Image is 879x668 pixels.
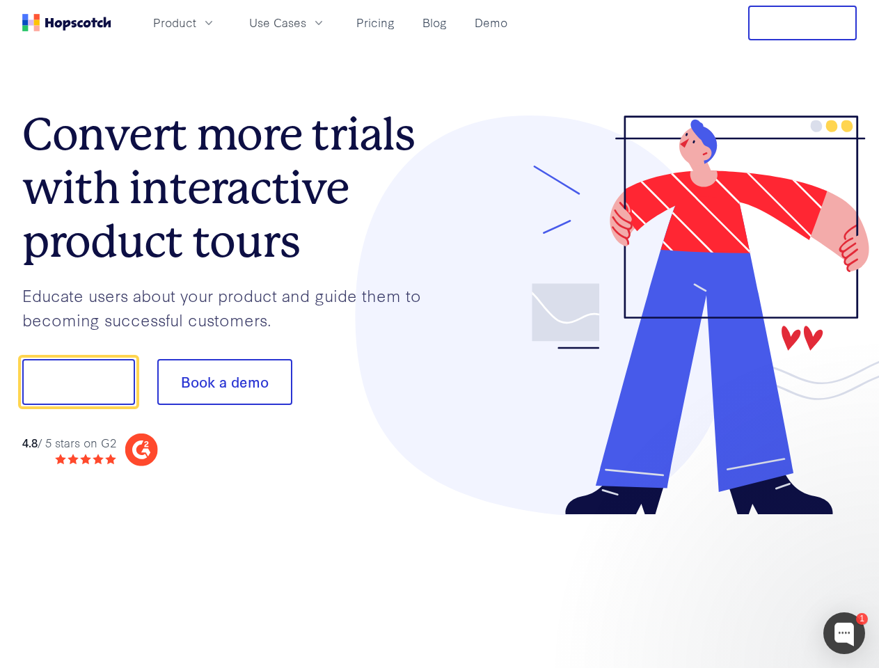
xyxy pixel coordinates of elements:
span: Use Cases [249,14,306,31]
a: Home [22,14,111,31]
p: Educate users about your product and guide them to becoming successful customers. [22,283,440,331]
a: Demo [469,11,513,34]
span: Product [153,14,196,31]
button: Use Cases [241,11,334,34]
h1: Convert more trials with interactive product tours [22,108,440,268]
a: Pricing [351,11,400,34]
div: 1 [856,613,868,625]
button: Product [145,11,224,34]
div: / 5 stars on G2 [22,434,116,452]
strong: 4.8 [22,434,38,450]
button: Free Trial [748,6,857,40]
button: Book a demo [157,359,292,405]
a: Blog [417,11,452,34]
button: Show me! [22,359,135,405]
